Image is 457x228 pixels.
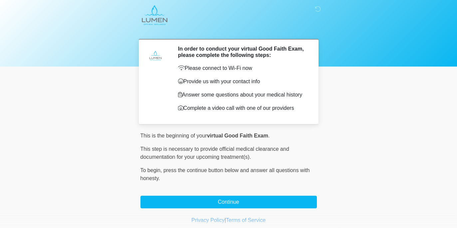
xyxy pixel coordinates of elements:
[268,133,270,138] span: .
[178,91,307,99] p: Answer some questions about your medical history
[178,78,307,86] p: Provide us with your contact info
[191,217,225,223] a: Privacy Policy
[178,46,307,58] h2: In order to conduct your virtual Good Faith Exam, please complete the following steps:
[178,64,307,72] p: Please connect to Wi-Fi now
[145,46,165,66] img: Agent Avatar
[178,104,307,112] p: Complete a video call with one of our providers
[134,5,175,25] img: LUMEN Optimal Wellness Logo
[226,217,266,223] a: Terms of Service
[140,133,207,138] span: This is the beginning of your
[140,167,310,181] span: press the continue button below and answer all questions with honesty.
[140,146,289,160] span: This step is necessary to provide official medical clearance and documentation for your upcoming ...
[225,217,226,223] a: |
[207,133,268,138] strong: virtual Good Faith Exam
[140,196,317,208] button: Continue
[140,167,163,173] span: To begin,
